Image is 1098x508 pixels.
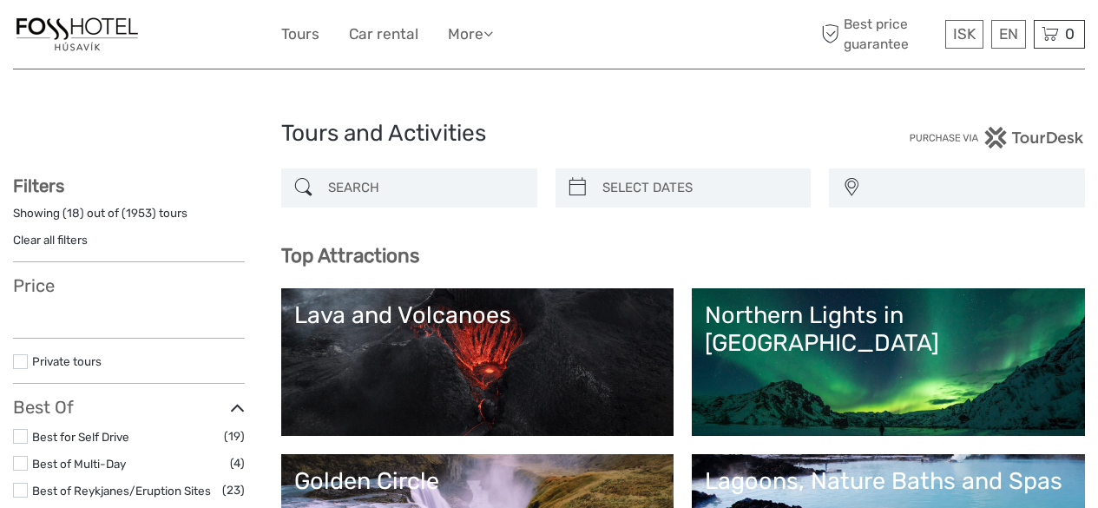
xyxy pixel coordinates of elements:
div: Northern Lights in [GEOGRAPHIC_DATA] [705,301,1072,358]
span: Best price guarantee [817,15,941,53]
strong: Filters [13,175,64,196]
div: Golden Circle [294,467,661,495]
div: Lagoons, Nature Baths and Spas [705,467,1072,495]
a: Best of Reykjanes/Eruption Sites [32,484,211,498]
div: Lava and Volcanoes [294,301,661,329]
a: Car rental [349,22,418,47]
a: More [448,22,493,47]
h3: Best Of [13,397,245,418]
a: Lava and Volcanoes [294,301,661,423]
h1: Tours and Activities [281,120,818,148]
input: SEARCH [321,173,529,203]
a: Best of Multi-Day [32,457,126,471]
label: 18 [67,205,80,221]
a: Northern Lights in [GEOGRAPHIC_DATA] [705,301,1072,423]
img: PurchaseViaTourDesk.png [909,127,1085,148]
label: 1953 [126,205,152,221]
span: 0 [1062,25,1077,43]
div: EN [991,20,1026,49]
img: 1330-f5917f26-f8de-4a6f-81e9-1a2afbf85b40_logo_small.jpg [13,13,141,56]
span: (23) [222,480,245,500]
a: Best for Self Drive [32,430,129,444]
span: (19) [224,426,245,446]
span: ISK [953,25,976,43]
a: Private tours [32,354,102,368]
a: Clear all filters [13,233,88,247]
h3: Price [13,275,245,296]
a: Tours [281,22,319,47]
span: (4) [230,453,245,473]
div: Showing ( ) out of ( ) tours [13,205,245,232]
b: Top Attractions [281,244,419,267]
input: SELECT DATES [595,173,803,203]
